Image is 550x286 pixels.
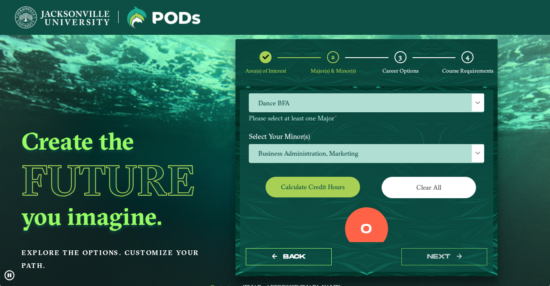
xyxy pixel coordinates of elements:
h2: Create the [21,126,215,156]
span: Business Administration, Marketing [249,145,484,163]
sup: ⋆ [334,113,337,119]
span: 2 [331,53,335,61]
span: Area(s) of Interest [245,68,286,74]
img: Jacksonville University logo [127,6,200,28]
button: Clear All [382,177,476,198]
img: Jacksonville University logo [15,6,110,28]
span: Career Options [382,68,419,74]
span: Course Requirements [442,68,493,74]
span: Back [283,253,306,260]
span: 3 [399,53,402,61]
h2: you imagine. [21,201,215,231]
h1: Future [21,159,215,201]
span: Dance BFA [249,94,484,112]
span: Major(s) & Minor(s) [311,68,356,74]
button: next [401,248,487,266]
p: Please select at least one Major [249,114,484,123]
button: Back [246,248,332,266]
span: 4 [466,53,469,61]
label: 0 [361,221,372,238]
button: Calculate credit hours [266,177,360,197]
p: Explore the options. Customize your path. [21,246,215,272]
label: Select Your Minor(s) [242,128,491,144]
